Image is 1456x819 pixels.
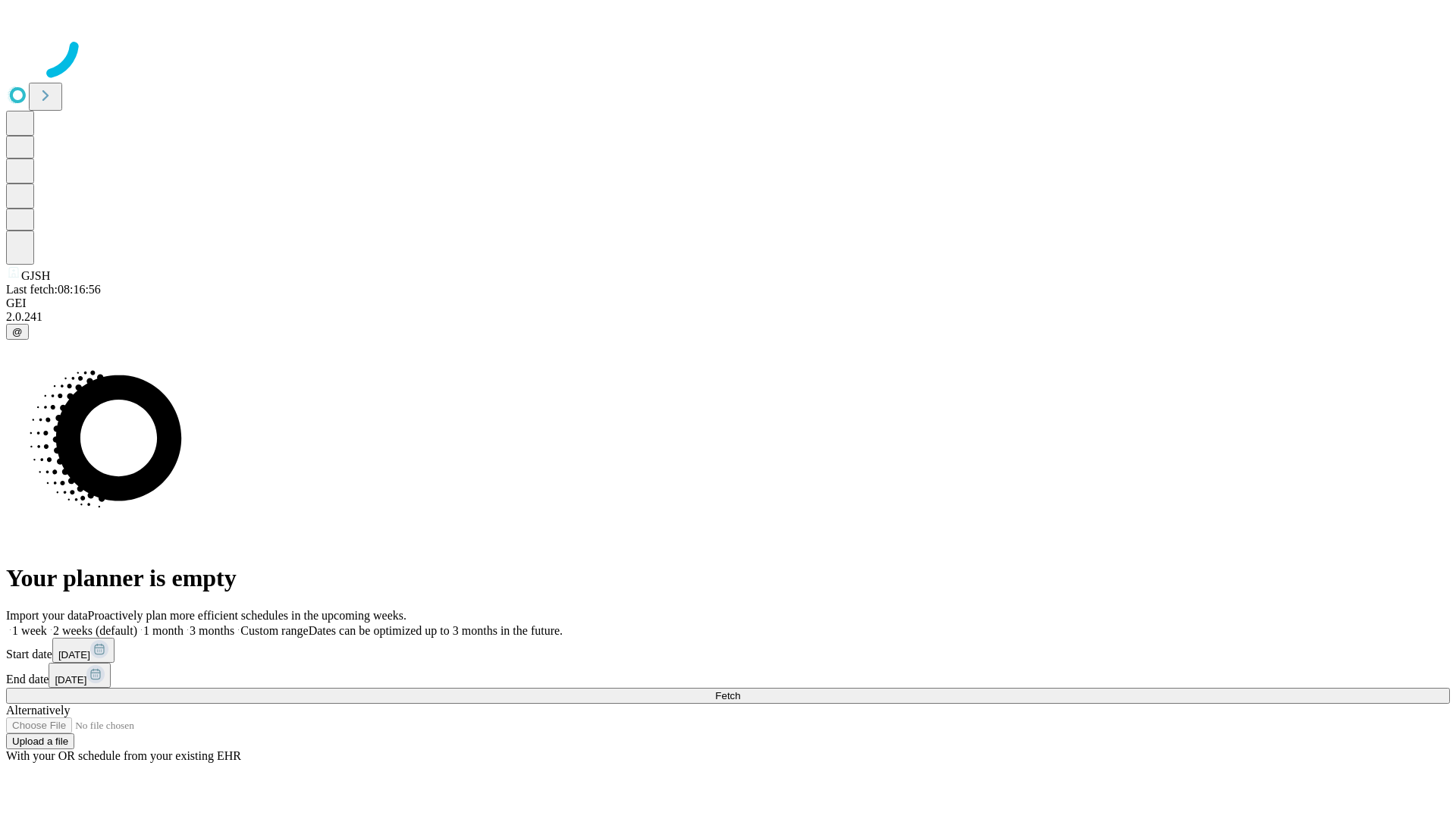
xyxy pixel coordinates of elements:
[6,564,1450,592] h1: Your planner is empty
[309,624,563,637] span: Dates can be optimized up to 3 months in the future.
[55,674,86,686] span: [DATE]
[715,690,740,701] span: Fetch
[6,704,70,717] span: Alternatively
[240,624,308,637] span: Custom range
[6,283,101,296] span: Last fetch: 08:16:56
[21,269,50,282] span: GJSH
[58,649,90,661] span: [DATE]
[6,663,1450,688] div: End date
[12,624,47,637] span: 1 week
[6,310,1450,324] div: 2.0.241
[12,326,23,337] span: @
[6,297,1450,310] div: GEI
[6,688,1450,704] button: Fetch
[6,324,29,340] button: @
[52,638,115,663] button: [DATE]
[49,663,111,688] button: [DATE]
[143,624,184,637] span: 1 month
[88,609,406,622] span: Proactively plan more efficient schedules in the upcoming weeks.
[6,733,74,749] button: Upload a file
[6,638,1450,663] div: Start date
[53,624,137,637] span: 2 weeks (default)
[190,624,234,637] span: 3 months
[6,749,241,762] span: With your OR schedule from your existing EHR
[6,609,88,622] span: Import your data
